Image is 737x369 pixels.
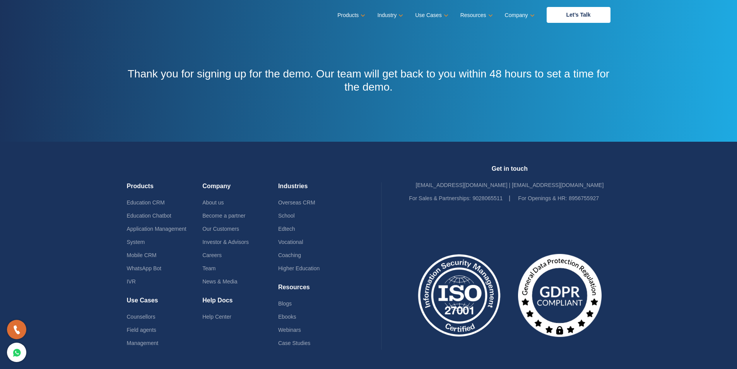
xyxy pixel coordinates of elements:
a: Help Center [202,314,231,320]
a: Vocational [278,239,303,245]
label: For Openings & HR: [518,192,567,205]
a: 8956755927 [569,195,599,201]
a: About us [202,199,224,206]
h4: Industries [278,182,354,196]
a: Management [127,340,159,346]
a: [EMAIL_ADDRESS][DOMAIN_NAME] | [EMAIL_ADDRESS][DOMAIN_NAME] [416,182,604,188]
a: Company [505,10,533,21]
a: Overseas CRM [278,199,315,206]
h4: Use Cases [127,297,203,310]
a: Industry [377,10,402,21]
a: Blogs [278,300,292,307]
a: Products [337,10,364,21]
h4: Company [202,182,278,196]
a: Coaching [278,252,301,258]
a: Resources [460,10,491,21]
a: IVR [127,278,136,285]
h4: Resources [278,283,354,297]
a: Team [202,265,215,271]
a: News & Media [202,278,237,285]
h3: Thank you for signing up for the demo. Our team will get back to you within 48 hours to set a tim... [127,67,610,93]
a: Application Management System [127,226,186,245]
a: Edtech [278,226,295,232]
h4: Get in touch [409,165,610,178]
a: Our Customers [202,226,239,232]
a: Case Studies [278,340,310,346]
a: Mobile CRM [127,252,157,258]
a: 9028065511 [472,195,503,201]
a: Ebooks [278,314,296,320]
a: Field agents [127,327,156,333]
a: Careers [202,252,222,258]
a: Counsellors [127,314,156,320]
a: Education Chatbot [127,213,171,219]
a: Webinars [278,327,301,333]
a: Investor & Advisors [202,239,249,245]
a: WhatsApp Bot [127,265,162,271]
a: Education CRM [127,199,165,206]
h4: Products [127,182,203,196]
h4: Help Docs [202,297,278,310]
a: Become a partner [202,213,245,219]
label: For Sales & Partnerships: [409,192,471,205]
a: School [278,213,295,219]
a: Higher Education [278,265,320,271]
a: Let’s Talk [547,7,610,23]
a: Use Cases [415,10,446,21]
